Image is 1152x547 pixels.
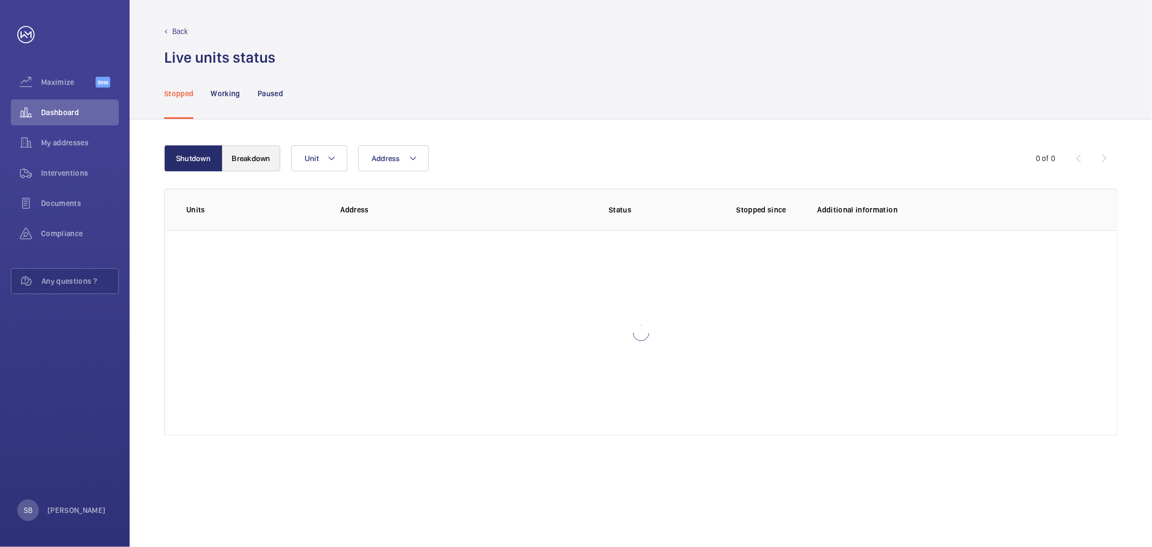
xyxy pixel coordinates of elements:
p: Additional information [817,204,1095,215]
p: Back [172,26,188,37]
p: Paused [258,88,283,99]
span: Any questions ? [42,276,118,286]
p: Stopped [164,88,193,99]
button: Shutdown [164,145,223,171]
span: Documents [41,198,119,209]
h1: Live units status [164,48,275,68]
span: Address [372,154,400,163]
p: [PERSON_NAME] [48,505,106,516]
button: Address [358,145,429,171]
button: Unit [291,145,347,171]
p: Address [340,204,521,215]
span: Maximize [41,77,96,88]
span: Compliance [41,228,119,239]
button: Breakdown [222,145,280,171]
p: Units [186,204,323,215]
span: My addresses [41,137,119,148]
span: Dashboard [41,107,119,118]
p: Status [529,204,712,215]
span: Beta [96,77,110,88]
span: Unit [305,154,319,163]
p: Stopped since [736,204,800,215]
p: SB [24,505,32,516]
div: 0 of 0 [1036,153,1055,164]
span: Interventions [41,168,119,178]
p: Working [211,88,240,99]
